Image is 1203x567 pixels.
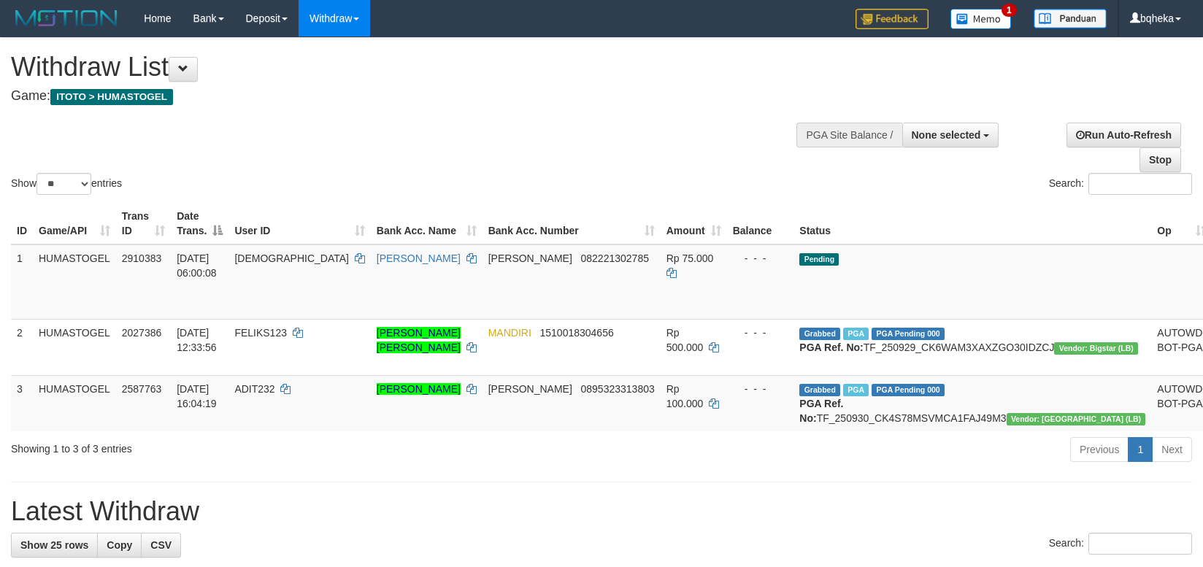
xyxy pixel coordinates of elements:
td: HUMASTOGEL [33,244,116,320]
td: 2 [11,319,33,375]
div: - - - [733,325,788,340]
span: Pending [799,253,839,266]
span: [DATE] 16:04:19 [177,383,217,409]
span: Vendor URL: https://dashboard.q2checkout.com/secure [1007,413,1146,425]
span: Copy 1510018304656 to clipboard [540,327,614,339]
img: panduan.png [1034,9,1107,28]
a: CSV [141,533,181,558]
a: Copy [97,533,142,558]
label: Search: [1049,533,1192,555]
span: FELIKS123 [234,327,287,339]
a: [PERSON_NAME] [377,383,461,395]
td: TF_250929_CK6WAM3XAXZGO30IDZCJ [793,319,1151,375]
a: Stop [1139,147,1181,172]
h1: Withdraw List [11,53,788,82]
span: 1 [1002,4,1017,17]
span: MANDIRI [488,327,531,339]
span: ADIT232 [234,383,274,395]
th: Status [793,203,1151,244]
select: Showentries [36,173,91,195]
th: Trans ID: activate to sort column ascending [116,203,171,244]
img: MOTION_logo.png [11,7,122,29]
label: Show entries [11,173,122,195]
span: 2587763 [122,383,162,395]
th: User ID: activate to sort column ascending [228,203,370,244]
input: Search: [1088,533,1192,555]
span: [DATE] 06:00:08 [177,252,217,279]
input: Search: [1088,173,1192,195]
a: Previous [1070,437,1129,462]
th: Bank Acc. Name: activate to sort column ascending [371,203,483,244]
a: [PERSON_NAME] [PERSON_NAME] [377,327,461,353]
td: 3 [11,375,33,431]
span: CSV [150,539,172,551]
span: PGA Pending [872,384,945,396]
a: 1 [1128,437,1153,462]
div: PGA Site Balance / [796,123,902,147]
th: Bank Acc. Number: activate to sort column ascending [483,203,661,244]
img: Button%20Memo.svg [950,9,1012,29]
span: Rp 500.000 [666,327,704,353]
button: None selected [902,123,999,147]
span: 2027386 [122,327,162,339]
span: Grabbed [799,328,840,340]
span: 2910383 [122,252,162,264]
th: Amount: activate to sort column ascending [661,203,727,244]
span: Copy 082221302785 to clipboard [581,252,649,264]
td: TF_250930_CK4S78MSVMCA1FAJ49M3 [793,375,1151,431]
b: PGA Ref. No: [799,398,843,424]
span: Grabbed [799,384,840,396]
div: Showing 1 to 3 of 3 entries [11,436,491,456]
span: None selected [912,129,981,141]
span: Rp 75.000 [666,252,714,264]
div: - - - [733,251,788,266]
label: Search: [1049,173,1192,195]
th: ID [11,203,33,244]
a: Show 25 rows [11,533,98,558]
img: Feedback.jpg [856,9,929,29]
th: Balance [727,203,794,244]
a: [PERSON_NAME] [377,252,461,264]
div: - - - [733,382,788,396]
span: [PERSON_NAME] [488,383,572,395]
span: PGA Pending [872,328,945,340]
h1: Latest Withdraw [11,497,1192,526]
a: Next [1152,437,1192,462]
span: Show 25 rows [20,539,88,551]
th: Game/API: activate to sort column ascending [33,203,116,244]
span: Marked by bqhpaujal [843,328,869,340]
span: Marked by bqhmonica [843,384,869,396]
span: Rp 100.000 [666,383,704,409]
td: HUMASTOGEL [33,319,116,375]
h4: Game: [11,89,788,104]
span: [DATE] 12:33:56 [177,327,217,353]
span: ITOTO > HUMASTOGEL [50,89,173,105]
span: [DEMOGRAPHIC_DATA] [234,252,349,264]
span: Vendor URL: https://dashboard.q2checkout.com/secure [1054,342,1138,355]
span: Copy 0895323313803 to clipboard [581,383,655,395]
b: PGA Ref. No: [799,342,863,353]
a: Run Auto-Refresh [1066,123,1181,147]
td: 1 [11,244,33,320]
span: [PERSON_NAME] [488,252,572,264]
span: Copy [107,539,132,551]
th: Date Trans.: activate to sort column descending [171,203,228,244]
td: HUMASTOGEL [33,375,116,431]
